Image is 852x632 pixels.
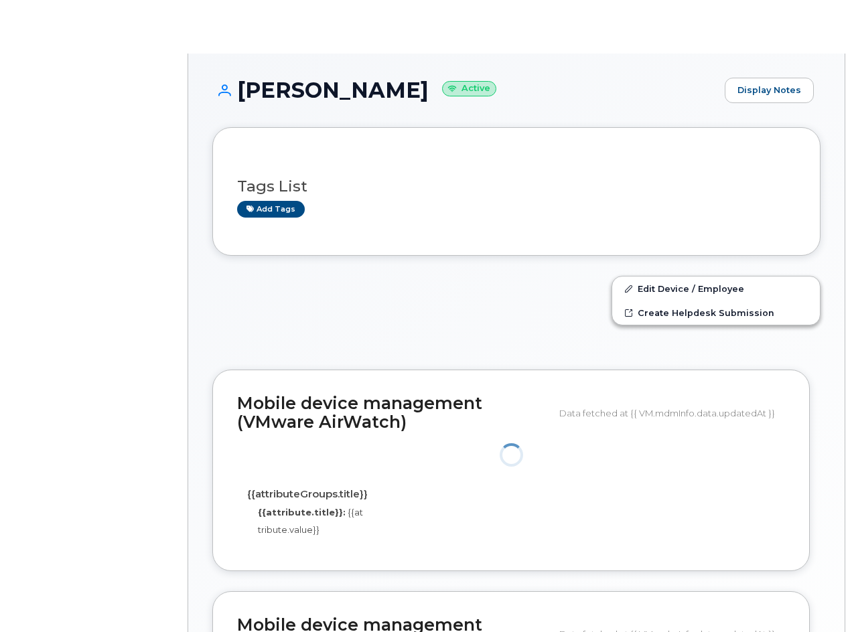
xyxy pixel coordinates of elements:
h4: {{attributeGroups.title}} [247,489,364,500]
a: Add tags [237,201,305,218]
a: Display Notes [725,78,814,103]
a: Create Helpdesk Submission [612,301,820,325]
h3: Tags List [237,178,796,195]
small: Active [442,81,496,96]
h1: [PERSON_NAME] [212,78,718,102]
label: {{attribute.title}}: [258,506,346,519]
h2: Mobile device management (VMware AirWatch) [237,394,549,431]
a: Edit Device / Employee [612,276,820,301]
div: Data fetched at {{ VM.mdmInfo.data.updatedAt }} [559,400,785,426]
